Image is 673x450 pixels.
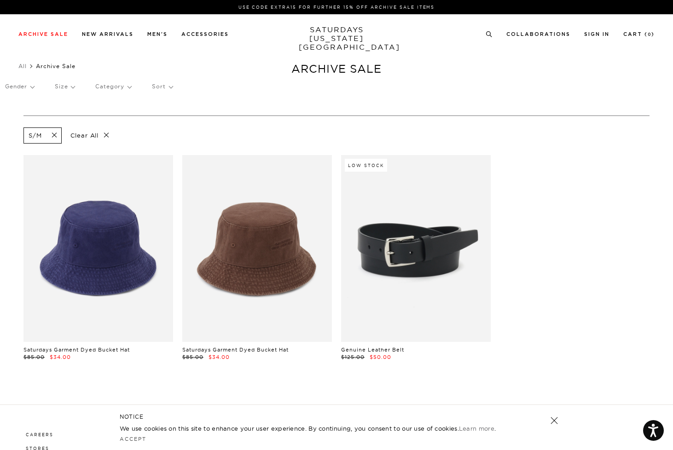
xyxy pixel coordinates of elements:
[345,159,387,172] div: Low Stock
[341,354,365,360] span: $125.00
[26,432,53,437] a: Careers
[18,63,27,69] a: All
[459,425,494,432] a: Learn more
[18,32,68,37] a: Archive Sale
[182,354,203,360] span: $85.00
[50,354,71,360] span: $34.00
[181,32,229,37] a: Accessories
[506,32,570,37] a: Collaborations
[152,76,172,97] p: Sort
[95,76,131,97] p: Category
[209,354,230,360] span: $34.00
[5,76,34,97] p: Gender
[648,33,651,37] small: 0
[36,63,75,69] span: Archive Sale
[22,4,651,11] p: Use Code EXTRA15 for Further 15% Off Archive Sale Items
[182,346,289,353] a: Saturdays Garment Dyed Bucket Hat
[82,32,133,37] a: New Arrivals
[623,32,655,37] a: Cart (0)
[55,76,75,97] p: Size
[23,346,130,353] a: Saturdays Garment Dyed Bucket Hat
[147,32,168,37] a: Men's
[66,127,114,144] p: Clear All
[341,346,404,353] a: Genuine Leather Belt
[584,32,609,37] a: Sign In
[120,424,521,433] p: We use cookies on this site to enhance your user experience. By continuing, you consent to our us...
[299,25,375,52] a: SATURDAYS[US_STATE][GEOGRAPHIC_DATA]
[120,413,553,421] h5: NOTICE
[29,132,42,139] p: S/M
[120,436,146,442] a: Accept
[370,354,391,360] span: $50.00
[23,354,45,360] span: $85.00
